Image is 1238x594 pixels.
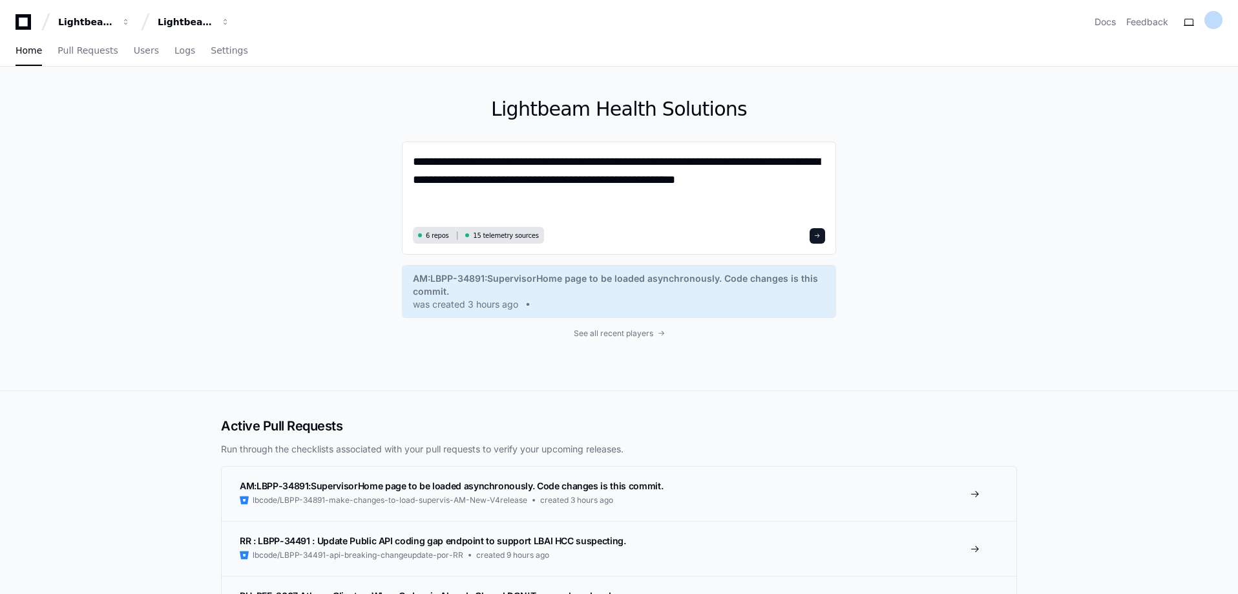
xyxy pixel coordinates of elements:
[574,328,653,339] span: See all recent players
[58,36,118,66] a: Pull Requests
[1126,16,1168,28] button: Feedback
[221,443,1017,456] p: Run through the checklists associated with your pull requests to verify your upcoming releases.
[16,36,42,66] a: Home
[540,495,613,505] span: created 3 hours ago
[58,47,118,54] span: Pull Requests
[413,298,518,311] span: was created 3 hours ago
[16,47,42,54] span: Home
[476,550,549,560] span: created 9 hours ago
[152,10,235,34] button: Lightbeam Health Solutions
[174,47,195,54] span: Logs
[473,231,538,240] span: 15 telemetry sources
[211,47,247,54] span: Settings
[413,272,825,298] span: AM:LBPP-34891:SupervisorHome page to be loaded asynchronously. Code changes is this commit.
[158,16,213,28] div: Lightbeam Health Solutions
[222,521,1016,576] a: RR : LBPP-34491 : Update Public API coding gap endpoint to support LBAI HCC suspecting.lbcode/LBP...
[413,272,825,311] a: AM:LBPP-34891:SupervisorHome page to be loaded asynchronously. Code changes is this commit.was cr...
[222,467,1016,521] a: AM:LBPP-34891:SupervisorHome page to be loaded asynchronously. Code changes is this commit.lbcode...
[221,417,1017,435] h2: Active Pull Requests
[253,550,463,560] span: lbcode/LBPP-34491-api-breaking-changeupdate-por-RR
[1095,16,1116,28] a: Docs
[134,47,159,54] span: Users
[58,16,114,28] div: Lightbeam Health
[134,36,159,66] a: Users
[240,535,626,546] span: RR : LBPP-34491 : Update Public API coding gap endpoint to support LBAI HCC suspecting.
[253,495,527,505] span: lbcode/LBPP-34891-make-changes-to-load-supervis-AM-New-V4release
[402,328,836,339] a: See all recent players
[426,231,449,240] span: 6 repos
[402,98,836,121] h1: Lightbeam Health Solutions
[211,36,247,66] a: Settings
[174,36,195,66] a: Logs
[240,480,663,491] span: AM:LBPP-34891:SupervisorHome page to be loaded asynchronously. Code changes is this commit.
[53,10,136,34] button: Lightbeam Health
